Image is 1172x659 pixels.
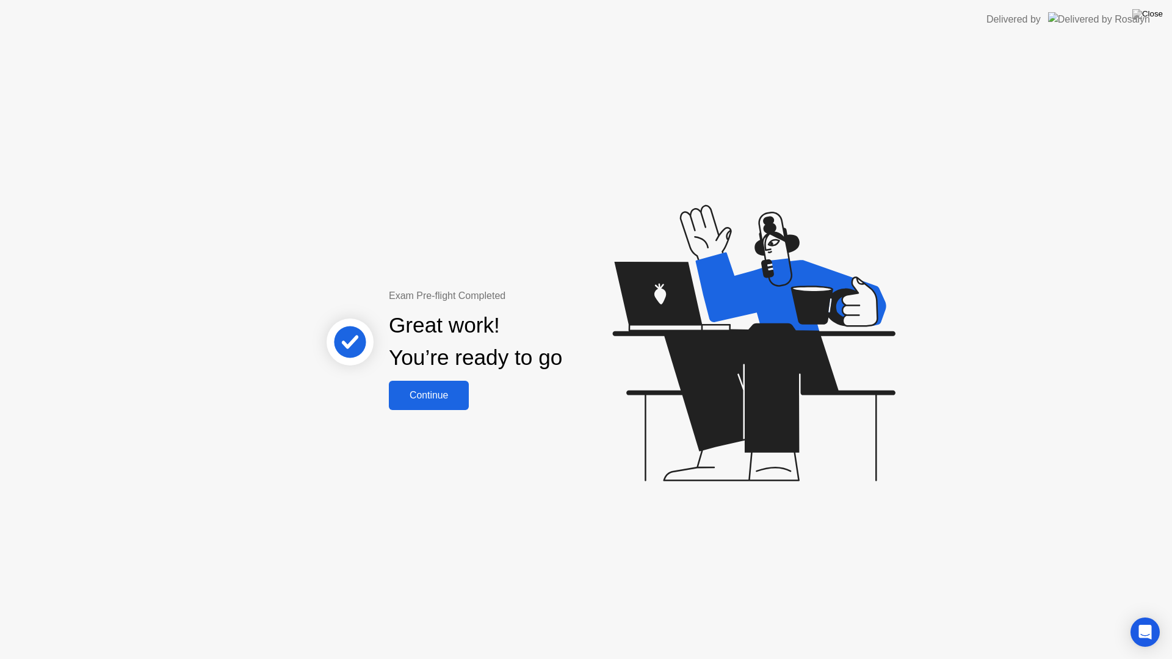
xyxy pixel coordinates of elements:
div: Open Intercom Messenger [1130,618,1160,647]
button: Continue [389,381,469,410]
div: Delivered by [986,12,1041,27]
div: Continue [392,390,465,401]
img: Delivered by Rosalyn [1048,12,1150,26]
div: Exam Pre-flight Completed [389,289,641,303]
img: Close [1132,9,1163,19]
div: Great work! You’re ready to go [389,309,562,374]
